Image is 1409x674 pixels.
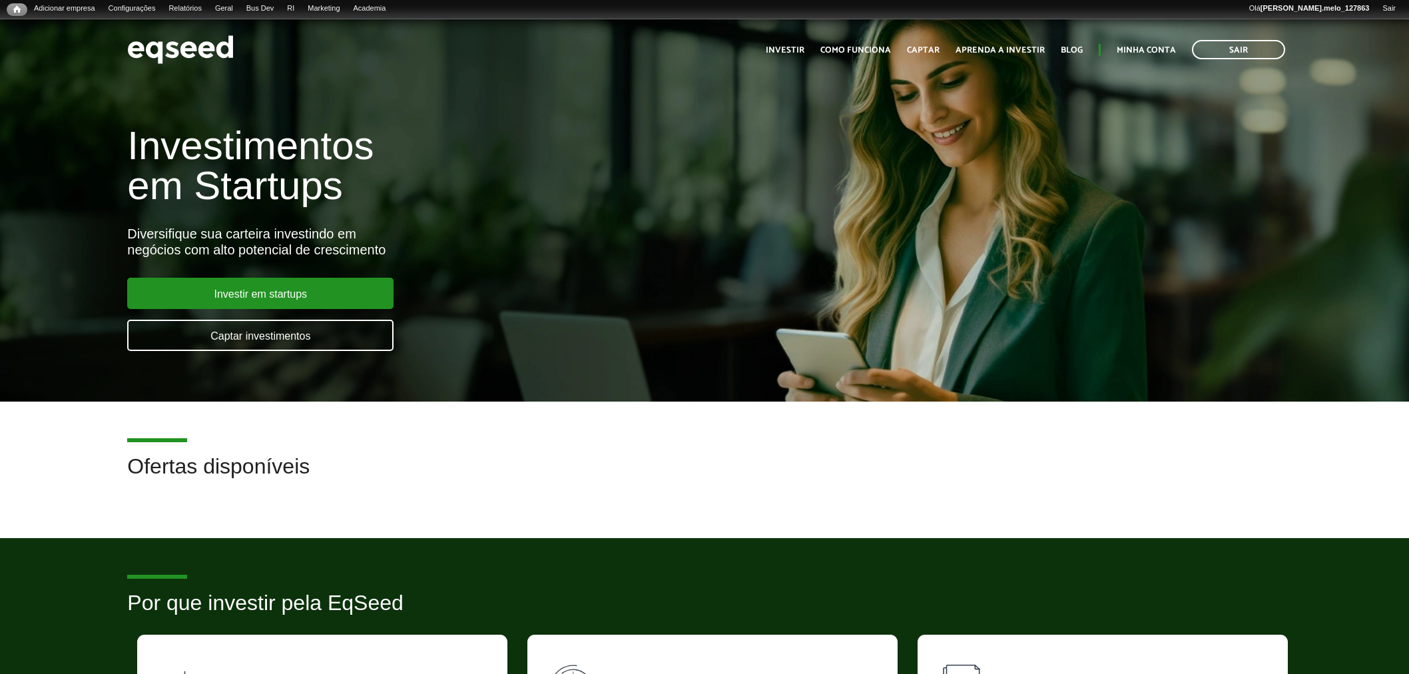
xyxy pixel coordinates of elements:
a: Relatórios [162,3,208,14]
a: Sair [1376,3,1402,14]
strong: [PERSON_NAME].melo_127863 [1261,4,1370,12]
a: Olá[PERSON_NAME].melo_127863 [1243,3,1376,14]
a: Bus Dev [240,3,281,14]
a: Configurações [102,3,162,14]
h2: Ofertas disponíveis [127,455,1281,498]
a: Blog [1061,46,1083,55]
a: Minha conta [1117,46,1176,55]
a: Captar [907,46,940,55]
div: Diversifique sua carteira investindo em negócios com alto potencial de crescimento [127,226,812,258]
span: Início [13,5,21,14]
a: Marketing [301,3,346,14]
h2: Por que investir pela EqSeed [127,591,1281,635]
h1: Investimentos em Startups [127,126,812,206]
a: Captar investimentos [127,320,394,351]
a: Adicionar empresa [27,3,102,14]
a: Aprenda a investir [956,46,1045,55]
a: Investir em startups [127,278,394,309]
a: Como funciona [820,46,891,55]
a: Geral [208,3,240,14]
a: Academia [347,3,393,14]
a: Investir [766,46,804,55]
a: Sair [1192,40,1285,59]
a: RI [280,3,301,14]
img: EqSeed [127,32,234,67]
a: Início [7,3,27,16]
